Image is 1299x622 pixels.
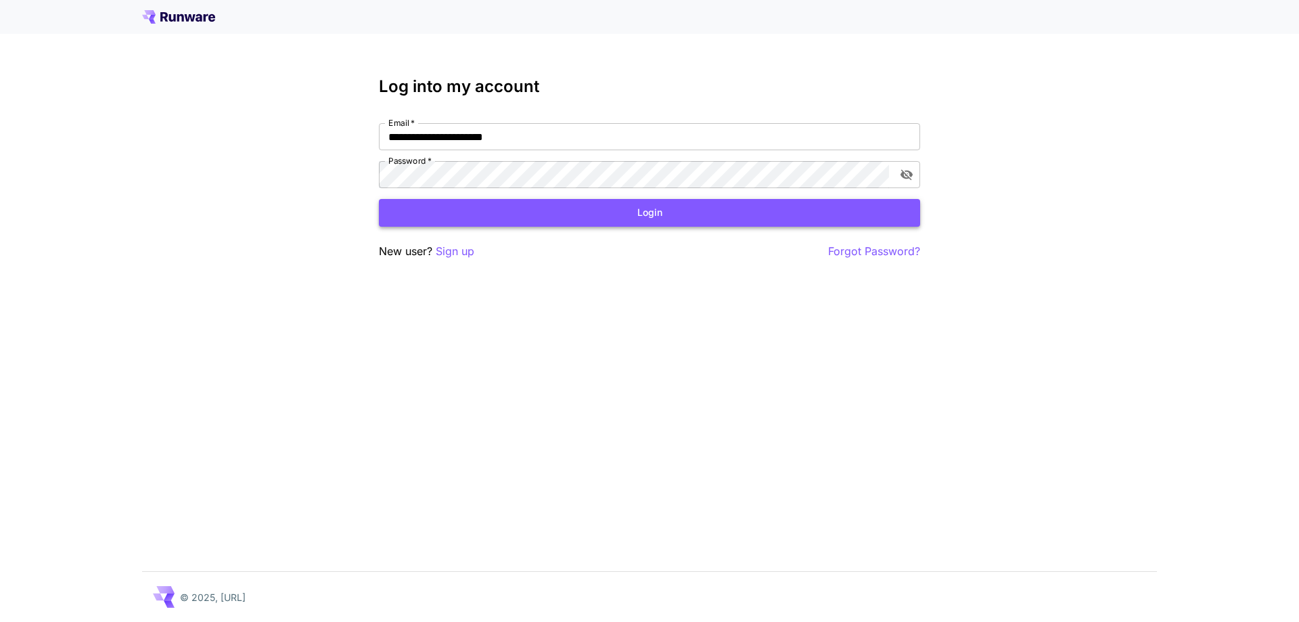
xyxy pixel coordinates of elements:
[388,155,432,166] label: Password
[894,162,919,187] button: toggle password visibility
[180,590,246,604] p: © 2025, [URL]
[828,243,920,260] button: Forgot Password?
[379,77,920,96] h3: Log into my account
[379,243,474,260] p: New user?
[379,199,920,227] button: Login
[436,243,474,260] button: Sign up
[388,117,415,129] label: Email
